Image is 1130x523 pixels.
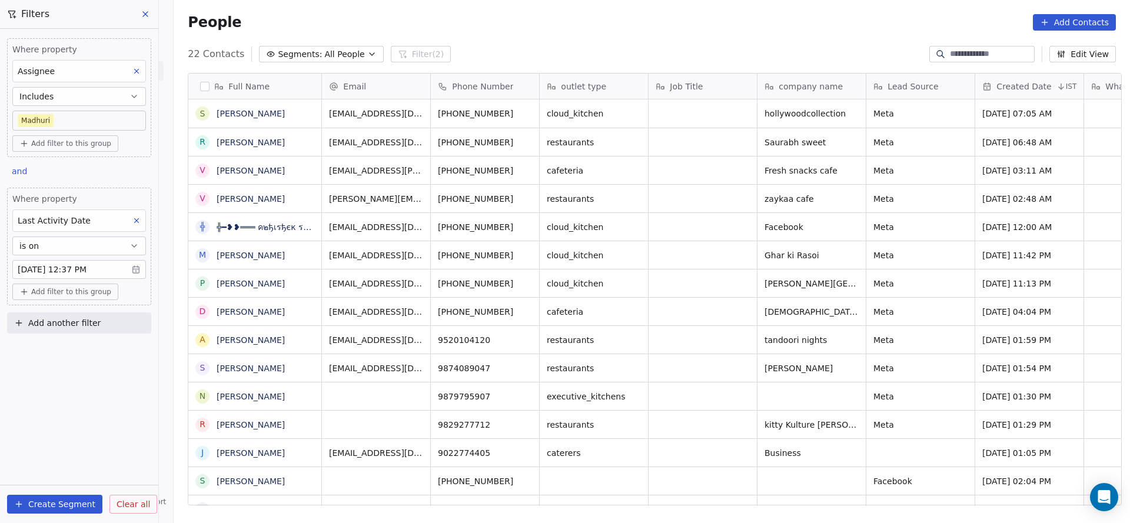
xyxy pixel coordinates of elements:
a: [PERSON_NAME] [217,364,285,373]
div: grid [188,99,322,506]
span: [DATE] 01:59 PM [982,334,1076,346]
a: [PERSON_NAME] [217,279,285,288]
div: ╬ [200,221,205,233]
span: Meta [873,391,968,402]
span: [DATE] 06:48 AM [982,136,1076,148]
span: [PERSON_NAME][EMAIL_ADDRESS][DOMAIN_NAME] [329,193,423,205]
span: Full Name [228,81,270,92]
span: [EMAIL_ADDRESS][PERSON_NAME][DOMAIN_NAME] [329,165,423,176]
span: zaykaa cafe [765,193,859,205]
div: N [200,503,205,515]
span: [PHONE_NUMBER] [438,504,532,515]
span: 9879795907 [438,391,532,402]
span: [DATE] 03:11 AM [982,165,1076,176]
div: outlet type [540,74,648,99]
span: [EMAIL_ADDRESS][DOMAIN_NAME] [329,362,423,374]
span: [EMAIL_ADDRESS][DOMAIN_NAME] [329,334,423,346]
span: [EMAIL_ADDRESS][DOMAIN_NAME] [329,447,423,459]
span: cafeteria [547,306,641,318]
span: [PHONE_NUMBER] [438,475,532,487]
span: Meta [873,362,968,374]
div: V [200,164,206,176]
span: 9829277712 [438,419,532,431]
span: cloud_kitchen [547,108,641,119]
span: Meta [873,419,968,431]
span: restaurants [547,362,641,374]
span: [DATE] 02:01 PM [982,504,1076,515]
span: [EMAIL_ADDRESS][DOMAIN_NAME] [329,249,423,261]
span: tandoori nights [765,334,859,346]
span: [PERSON_NAME] [765,362,859,374]
span: cloud_kitchen [547,221,641,233]
a: [PERSON_NAME] [217,307,285,317]
div: R [200,136,205,148]
span: [PERSON_NAME][GEOGRAPHIC_DATA][DEMOGRAPHIC_DATA], [GEOGRAPHIC_DATA] [765,278,859,289]
span: Meta [873,165,968,176]
span: [EMAIL_ADDRESS][DOMAIN_NAME] [329,108,423,119]
span: [DATE] 12:00 AM [982,221,1076,233]
span: Phone Number [452,81,513,92]
div: Full Name [188,74,321,99]
span: Lead Source [888,81,938,92]
div: S [200,108,205,120]
span: Fresh snacks cafe [765,165,859,176]
span: 9022774405 [438,447,532,459]
span: Meta [873,108,968,119]
div: Phone Number [431,74,539,99]
span: [PHONE_NUMBER] [438,136,532,148]
button: Add Contacts [1033,14,1116,31]
span: [PHONE_NUMBER] [438,165,532,176]
span: Facebook [873,504,968,515]
span: [DATE] 11:42 PM [982,249,1076,261]
span: Saurabh sweet [765,136,859,148]
span: restaurants [547,419,641,431]
span: [DATE] 01:54 PM [982,362,1076,374]
span: [DATE] 04:04 PM [982,306,1076,318]
div: Lead Source [866,74,975,99]
div: P [200,277,205,289]
span: [PHONE_NUMBER] [438,306,532,318]
span: Ghar ki Rasoi [765,249,859,261]
span: cloud_kitchen [547,249,641,261]
a: [PERSON_NAME] [217,420,285,429]
div: Open Intercom Messenger [1090,483,1118,511]
a: [PERSON_NAME] [217,194,285,204]
span: [EMAIL_ADDRESS][DOMAIN_NAME] [329,306,423,318]
span: executive_kitchens [547,391,641,402]
div: Created DateIST [975,74,1084,99]
div: company name [757,74,866,99]
span: hollywoodcollection [765,108,859,119]
span: caterers [547,447,641,459]
span: restaurants [547,193,641,205]
button: Edit View [1049,46,1116,62]
span: Meta [873,278,968,289]
a: [PERSON_NAME] [217,448,285,458]
div: A [200,334,206,346]
a: [PERSON_NAME] [217,335,285,345]
span: [DATE] 02:04 PM [982,475,1076,487]
span: [DEMOGRAPHIC_DATA] bar [765,306,859,318]
a: [PERSON_NAME] [217,392,285,401]
span: [PHONE_NUMBER] [438,249,532,261]
span: 22 Contacts [188,47,244,61]
div: N [200,390,205,402]
div: S [200,362,205,374]
span: cloud_kitchen [547,278,641,289]
div: Email [322,74,430,99]
span: [PHONE_NUMBER] [438,193,532,205]
div: R [200,418,205,431]
span: outlet type [561,81,606,92]
span: [PHONE_NUMBER] [438,278,532,289]
span: 9520104120 [438,334,532,346]
span: restaurants [547,136,641,148]
span: All People [324,48,364,61]
span: cafeteria [547,165,641,176]
span: [PHONE_NUMBER] [438,108,532,119]
span: Meta [873,193,968,205]
span: [DATE] 01:29 PM [982,419,1076,431]
span: company name [779,81,843,92]
span: Meta [873,136,968,148]
a: [PERSON_NAME] [217,166,285,175]
span: IST [1066,82,1077,91]
div: Job Title [649,74,757,99]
